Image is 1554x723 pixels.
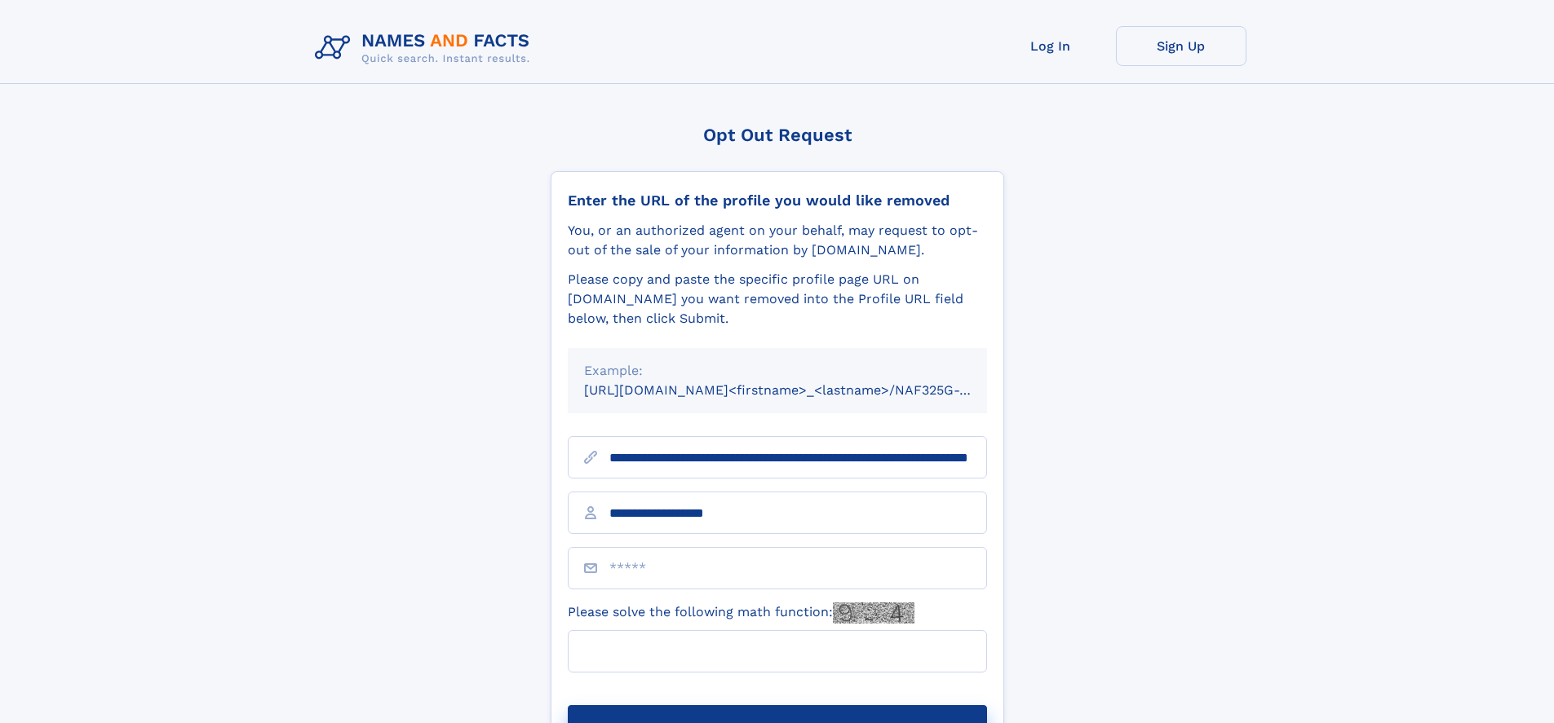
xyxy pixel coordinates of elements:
[551,125,1004,145] div: Opt Out Request
[584,361,971,381] div: Example:
[985,26,1116,66] a: Log In
[1116,26,1246,66] a: Sign Up
[584,382,1018,398] small: [URL][DOMAIN_NAME]<firstname>_<lastname>/NAF325G-xxxxxxxx
[568,221,987,260] div: You, or an authorized agent on your behalf, may request to opt-out of the sale of your informatio...
[568,602,914,624] label: Please solve the following math function:
[568,270,987,328] div: Please copy and paste the specific profile page URL on [DOMAIN_NAME] you want removed into the Pr...
[568,192,987,209] div: Enter the URL of the profile you would like removed
[308,26,543,70] img: Logo Names and Facts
